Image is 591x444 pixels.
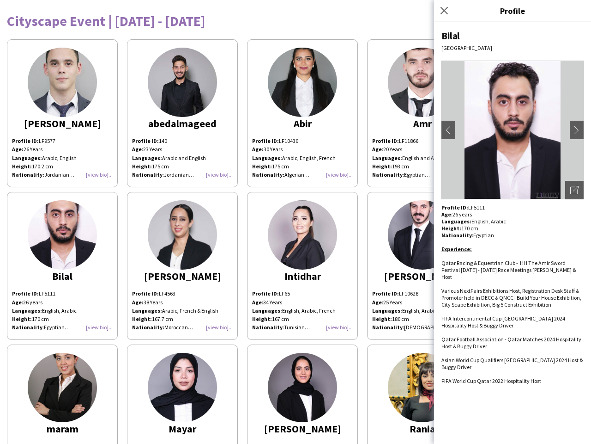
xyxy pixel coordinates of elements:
p: English and Arabic 193 cm [372,154,473,171]
b: Age [12,299,22,306]
span: : [12,324,44,331]
span: 23 Years [143,146,162,153]
strong: Languages: [252,154,282,161]
li: Various NextFairs Exhibitions Host, Registration Desk Staff & Promoter held in DECC & QNCC | Buil... [441,287,584,308]
div: Rania [372,425,473,433]
strong: Height: [132,163,152,170]
strong: Languages: [12,307,42,314]
img: thumb-fc3e0976-9115-4af5-98af-bfaaaaa2f1cd.jpg [268,48,337,117]
strong: Height: [441,225,461,232]
div: maram [12,425,113,433]
img: thumb-659d4d42d26dd.jpeg [388,200,457,270]
span: : [372,146,383,153]
span: 167 cm [272,315,289,322]
span: 26 years [452,211,472,218]
span: Egyptian [473,232,494,239]
strong: Profile ID: [252,137,279,144]
span: : [372,171,404,178]
strong: Height: [372,315,392,322]
p: LF10430 [252,137,353,145]
span: : [252,299,263,306]
strong: Nationality: [252,171,284,178]
span: Egyptian [44,324,70,331]
img: thumb-02cf2798-6248-4952-ab09-5e688612f561.jpg [388,48,457,117]
strong: Languages: [12,154,42,161]
b: Nationality [132,171,163,178]
b: Age [441,211,451,218]
b: Nationality [372,171,403,178]
img: thumb-167878260864103090c265a.jpg [28,48,97,117]
span: : [372,299,383,306]
p: 140 [132,137,233,145]
img: thumb-9b6fd660-ba35-4b88-a194-5e7aedc5b98e.png [148,200,217,270]
img: thumb-16865658086486f3b05098e.jpg [28,353,97,422]
span: : [132,171,164,178]
div: [PERSON_NAME] [252,425,353,433]
p: LF5111 [12,290,113,298]
b: Age [372,146,382,153]
strong: Languages: [372,307,402,314]
strong: Profile ID: [441,204,468,211]
div: [PERSON_NAME] [12,119,113,128]
div: Bilal [441,30,584,42]
img: Crew avatar or photo [441,61,584,199]
img: thumb-166344793663263380b7e36.jpg [28,200,97,270]
p: English, Arabic 170 cm [441,218,584,232]
strong: Nationality: [12,171,44,178]
strong: Profile ID: [12,137,39,144]
strong: Profile ID: [132,290,159,297]
p: LF5111 [441,204,584,211]
strong: Languages: [252,307,282,314]
span: English, Arabic, French [282,307,336,314]
u: Experience: [441,246,472,253]
span: : [441,232,473,239]
span: 26 years [23,299,42,306]
div: Amr [372,119,473,128]
strong: Height: [252,163,272,170]
b: Age [132,146,142,153]
span: Jordanian [164,171,194,178]
div: Abir [252,119,353,128]
strong: Height: [252,315,272,322]
span: : [372,324,404,331]
li: Asian World Cup Qualifiers [GEOGRAPHIC_DATA] 2024 Host & Buggy Driver [441,357,584,370]
p: LF65 [252,290,353,298]
p: English, Arabic 180 cm [372,307,473,323]
img: thumb-661f94ac5e77e.jpg [268,353,337,422]
span: : [441,211,452,218]
li: Qatar Racing & Equestrian Club - HH The Amir Sword Festival [DATE] - [DATE] Race Meetings [PERSON... [441,259,584,280]
span: : [252,324,284,331]
b: Nationality [12,324,42,331]
strong: Nationality: [132,324,164,331]
strong: Height: [12,315,32,322]
div: Open photos pop-in [565,181,584,199]
li: FIFA World Cup Qatar 2022 Hospitality Host [441,377,584,384]
strong: Age: [132,299,144,306]
b: Age [372,299,382,306]
span: 34 Years [263,299,282,306]
strong: Languages: [441,218,471,225]
div: [PERSON_NAME] [132,272,233,280]
strong: Languages: [132,154,162,161]
strong: Height: [372,163,392,170]
img: thumb-35d2da39-8be6-4824-85cb-2cf367f06589.png [148,353,217,422]
img: thumb-6478bdb6709c6.jpg [268,200,337,270]
p: LF10628 [372,290,473,298]
strong: Age: [252,146,264,153]
b: Nationality [372,324,403,331]
span: Tunisian [284,324,310,331]
div: [PERSON_NAME] [372,272,473,280]
div: [GEOGRAPHIC_DATA] [441,44,584,51]
div: Bilal [12,272,113,280]
p: LF11866 [372,137,473,145]
span: Egyptian [404,171,430,178]
div: Cityscape Event | [DATE] - [DATE] [7,14,584,28]
strong: Height: [12,163,32,170]
img: thumb-33faf9b0-b7e5-4a64-b199-3db2782ea2c5.png [148,48,217,117]
li: Qatar Football Association - Qatar Matches 2024 Hospitality Host & Buggy Driver [441,336,584,350]
strong: Languages: [372,154,402,161]
span: : [132,146,143,153]
img: thumb-ae90b02f-0bb0-4213-b908-a8d1efd67100.jpg [388,353,457,422]
div: Intidhar [252,272,353,280]
strong: Profile ID: [252,290,279,297]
